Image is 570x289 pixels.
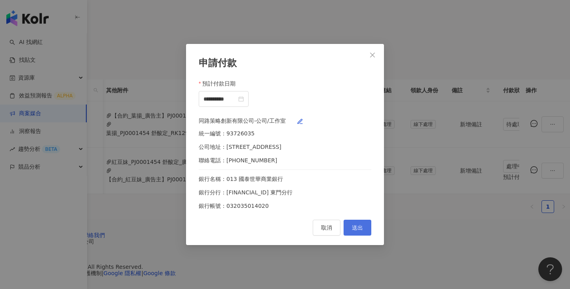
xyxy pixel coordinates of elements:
[313,220,340,236] button: 取消
[199,79,241,88] label: 預計付款日期
[203,95,237,103] input: 預計付款日期
[199,129,371,138] div: 統一編號：93726035
[199,156,371,165] div: 聯絡電話：[PHONE_NUMBER]
[321,224,332,231] span: 取消
[199,116,286,129] div: 同路策略創新有限公司-公司/工作室
[199,188,371,197] div: 銀行分行：[FINANCIAL_ID] 東門分行
[199,202,371,210] div: 銀行帳號：032035014020
[369,52,376,58] span: close
[344,220,371,236] button: 送出
[365,47,380,63] button: Close
[352,224,363,231] span: 送出
[199,175,371,183] div: 銀行名稱：013 國泰世華商業銀行
[199,57,371,70] div: 申請付款
[199,143,371,151] div: 公司地址：[STREET_ADDRESS]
